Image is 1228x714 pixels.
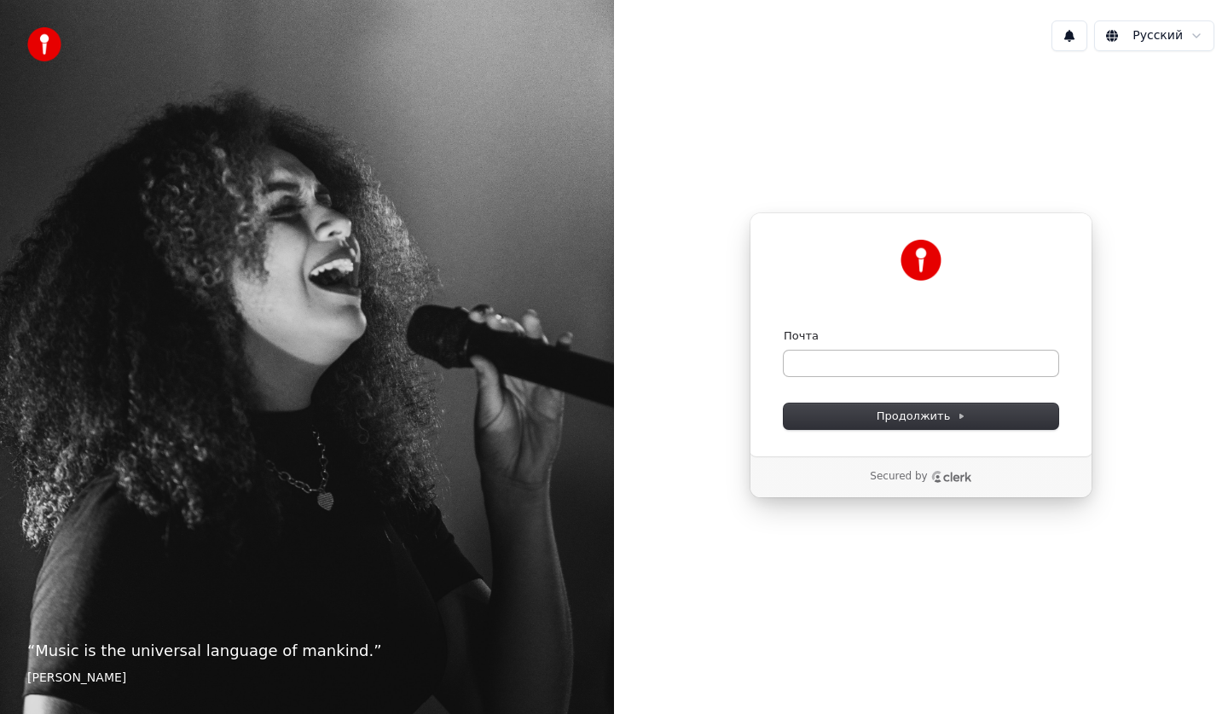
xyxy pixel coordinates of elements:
[901,240,941,281] img: Youka
[877,409,966,424] span: Продолжить
[870,470,927,484] p: Secured by
[27,639,587,663] p: “ Music is the universal language of mankind. ”
[27,27,61,61] img: youka
[784,403,1058,429] button: Продолжить
[27,670,587,687] footer: [PERSON_NAME]
[931,471,972,483] a: Clerk logo
[784,328,819,344] label: Почта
